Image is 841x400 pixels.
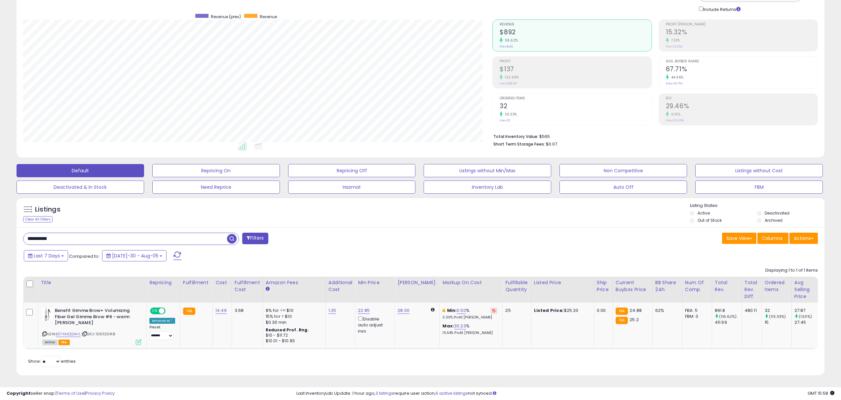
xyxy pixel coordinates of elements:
[235,279,260,293] div: Fulfillment Cost
[442,279,500,286] div: Markup on Cost
[666,102,818,111] h2: 29.46%
[151,308,159,314] span: ON
[597,308,608,314] div: 0.00
[266,333,321,338] div: $10 - $11.72
[695,164,823,177] button: Listings without Cost
[762,235,783,242] span: Columns
[7,390,115,397] div: seller snap | |
[424,181,551,194] button: Inventory Lab
[794,279,819,300] div: Avg Selling Price
[82,331,115,337] span: | SKU: 1061120418
[56,331,81,337] a: B07KMQQNHL
[493,132,813,140] li: $565
[296,390,834,397] div: Last InventoryLab Update: 1 hour ago, require user action, not synced.
[457,307,466,314] a: 0.00
[630,307,642,314] span: 24.88
[666,28,818,37] h2: 15.32%
[112,252,158,259] span: [DATE]-30 - Aug-05
[442,308,497,320] div: %
[34,252,60,259] span: Last 7 Days
[655,308,677,314] div: 62%
[266,314,321,319] div: 15% for > $10
[765,210,789,216] label: Deactivated
[765,308,791,314] div: 32
[769,314,786,319] small: (113.33%)
[266,327,309,333] b: Reduced Prof. Rng.
[69,253,99,259] span: Compared to:
[669,75,684,80] small: 44.96%
[152,164,280,177] button: Repricing On
[799,314,812,319] small: (1.53%)
[42,308,141,344] div: ASIN:
[358,307,370,314] a: 22.85
[86,390,115,396] a: Privacy Policy
[722,233,756,244] button: Save View
[454,323,466,329] a: 30.23
[666,60,818,63] span: Avg. Buybox Share
[500,118,510,122] small: Prev: 15
[745,279,759,300] div: Total Rev. Diff.
[493,141,545,147] b: Short Term Storage Fees:
[149,318,175,324] div: Amazon AI *
[500,45,513,49] small: Prev: $412
[500,97,651,100] span: Ordered Items
[597,279,610,293] div: Ship Price
[17,164,144,177] button: Default
[655,279,679,293] div: BB Share 24h.
[424,164,551,177] button: Listings without Min/Max
[442,315,497,320] p: 0.00% Profit [PERSON_NAME]
[398,279,437,286] div: [PERSON_NAME]
[666,97,818,100] span: ROI
[500,60,651,63] span: Profit
[789,233,818,244] button: Actions
[719,314,737,319] small: (116.62%)
[35,205,60,214] h5: Listings
[505,308,526,314] div: 25
[715,279,739,293] div: Total Rev.
[7,390,31,396] strong: Copyright
[630,317,639,323] span: 25.2
[149,325,175,340] div: Preset:
[534,279,591,286] div: Listed Price
[266,286,270,292] small: Amazon Fees.
[500,82,517,85] small: Prev: $58.66
[666,65,818,74] h2: 67.71%
[41,279,144,286] div: Title
[55,308,135,328] b: Benefit Gimme Brow+ Volumizing Fiber Gel Gimme Brow #6 - warm [PERSON_NAME]
[794,319,821,325] div: 27.45
[505,279,528,293] div: Fulfillable Quantity
[808,390,834,396] span: 2025-08-13 15:58 GMT
[328,279,353,293] div: Additional Cost
[58,340,70,345] span: FBA
[666,118,684,122] small: Prev: 26.99%
[666,45,682,49] small: Prev: 14.25%
[503,38,518,43] small: 116.62%
[500,28,651,37] h2: $892
[358,315,390,334] div: Disable auto adjust min
[440,277,503,303] th: The percentage added to the cost of goods (COGS) that forms the calculator for Min & Max prices.
[745,308,757,314] div: 480.11
[24,250,68,261] button: Last 7 Days
[685,279,709,293] div: Num of Comp.
[698,217,722,223] label: Out of Stock
[666,82,682,85] small: Prev: 46.71%
[266,279,323,286] div: Amazon Fees
[765,319,791,325] div: 15
[493,134,538,139] b: Total Inventory Value:
[559,181,687,194] button: Auto Off
[669,112,681,117] small: 9.15%
[690,203,824,209] p: Listing States:
[616,308,628,315] small: FBA
[503,75,519,80] small: 132.88%
[375,390,394,396] a: 3 listings
[436,390,468,396] a: 6 active listings
[546,141,557,147] span: $0.07
[616,279,650,293] div: Current Buybox Price
[503,112,517,117] small: 113.33%
[328,307,336,314] a: 1.25
[698,210,710,216] label: Active
[260,14,277,19] span: Revenue
[152,181,280,194] button: Need Reprice
[685,308,707,314] div: FBA: 5
[17,181,144,194] button: Deactivated & In Stock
